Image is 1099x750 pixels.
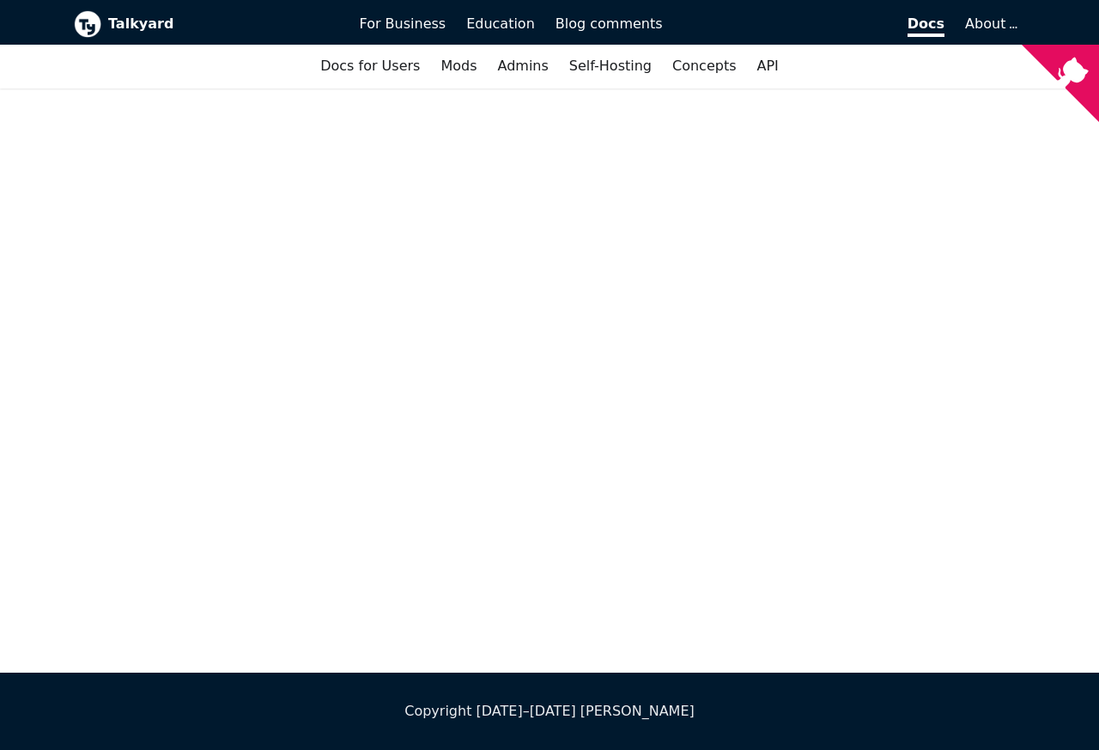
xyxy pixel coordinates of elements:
[430,52,487,81] a: Mods
[108,13,336,35] b: Talkyard
[74,700,1025,723] div: Copyright [DATE]–[DATE] [PERSON_NAME]
[74,10,336,38] a: Talkyard logoTalkyard
[310,52,430,81] a: Docs for Users
[466,15,535,32] span: Education
[349,9,457,39] a: For Business
[488,52,559,81] a: Admins
[908,15,944,37] span: Docs
[673,9,956,39] a: Docs
[545,9,673,39] a: Blog comments
[456,9,545,39] a: Education
[747,52,789,81] a: API
[559,52,662,81] a: Self-Hosting
[74,10,101,38] img: Talkyard logo
[556,15,663,32] span: Blog comments
[360,15,446,32] span: For Business
[662,52,747,81] a: Concepts
[965,15,1015,32] a: About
